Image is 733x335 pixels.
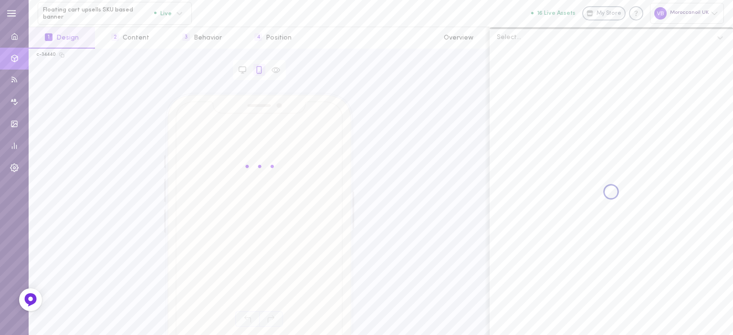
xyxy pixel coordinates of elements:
span: My Store [597,10,621,18]
span: Live [154,10,172,16]
div: Knowledge center [629,6,643,20]
div: Moroccanoil UK [650,3,724,23]
button: Overview [428,27,490,49]
a: My Store [582,6,626,20]
span: Floating cart upsells SKU based banner [43,6,154,21]
span: Undo [235,311,259,327]
span: 1 [45,33,52,41]
span: 3 [182,33,190,41]
span: Redo [259,311,283,327]
div: Select... [497,34,521,41]
img: Feedback Button [23,293,38,307]
button: 16 Live Assets [531,10,576,16]
button: 3Behavior [166,27,238,49]
span: 2 [111,33,119,41]
button: 2Content [95,27,166,49]
button: 4Position [238,27,308,49]
span: 4 [254,33,262,41]
button: 1Design [29,27,95,49]
div: c-34440 [37,51,56,58]
a: 16 Live Assets [531,10,582,17]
